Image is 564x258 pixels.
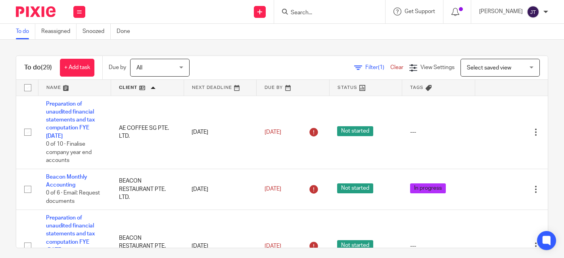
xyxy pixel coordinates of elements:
[46,141,92,163] span: 0 of 10 · Finalise company year end accounts
[390,65,403,70] a: Clear
[136,65,142,71] span: All
[265,187,281,192] span: [DATE]
[265,129,281,135] span: [DATE]
[184,96,257,169] td: [DATE]
[378,65,384,70] span: (1)
[410,183,446,193] span: In progress
[46,101,95,139] a: Preparation of unaudited financial statements and tax computation FYE [DATE]
[337,126,373,136] span: Not started
[16,24,35,39] a: To do
[405,9,435,14] span: Get Support
[467,65,511,71] span: Select saved view
[117,24,136,39] a: Done
[24,64,52,72] h1: To do
[41,24,77,39] a: Reassigned
[290,10,361,17] input: Search
[410,128,467,136] div: ---
[16,6,56,17] img: Pixie
[479,8,523,15] p: [PERSON_NAME]
[46,174,87,188] a: Beacon Monthly Accounting
[46,215,95,253] a: Preparation of unaudited financial statements and tax computation FYE [DATE]
[184,169,257,210] td: [DATE]
[420,65,455,70] span: View Settings
[60,59,94,77] a: + Add task
[82,24,111,39] a: Snoozed
[109,64,126,71] p: Due by
[365,65,390,70] span: Filter
[337,183,373,193] span: Not started
[337,240,373,250] span: Not started
[410,85,424,90] span: Tags
[46,191,100,204] span: 0 of 6 · Email: Request documents
[527,6,539,18] img: svg%3E
[265,243,281,249] span: [DATE]
[111,96,184,169] td: AE COFFEE SG PTE. LTD.
[410,242,467,250] div: ---
[111,169,184,210] td: BEACON RESTAURANT PTE. LTD.
[41,64,52,71] span: (29)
